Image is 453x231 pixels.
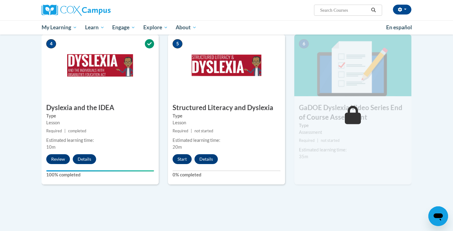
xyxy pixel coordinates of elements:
a: Explore [139,20,172,35]
span: not started [194,129,213,133]
label: 0% completed [173,171,280,178]
button: Review [46,154,70,164]
span: Explore [143,24,168,31]
span: 4 [46,39,56,48]
label: Type [173,113,280,119]
span: Required [46,129,62,133]
h3: Dyslexia and the IDEA [42,103,159,113]
span: not started [321,138,340,143]
span: En español [386,24,412,31]
a: En español [382,21,416,34]
span: 6 [299,39,309,48]
button: Search [369,6,378,14]
button: Start [173,154,192,164]
div: Your progress [46,170,154,171]
img: Course Image [42,35,159,96]
label: 100% completed [46,171,154,178]
label: Type [299,122,407,129]
div: Lesson [173,119,280,126]
span: completed [68,129,86,133]
div: Main menu [32,20,421,35]
h3: Structured Literacy and Dyslexia [168,103,285,113]
span: Engage [112,24,135,31]
a: About [172,20,201,35]
span: 35m [299,154,308,159]
span: 5 [173,39,182,48]
a: Engage [108,20,139,35]
h3: GaDOE Dyslexia Video Series End of Course Assessment [294,103,411,122]
input: Search Courses [320,6,369,14]
span: | [191,129,192,133]
img: Cox Campus [42,5,111,16]
span: Required [299,138,315,143]
img: Course Image [168,35,285,96]
button: Account Settings [393,5,411,14]
span: | [317,138,318,143]
span: 20m [173,144,182,150]
div: Estimated learning time: [173,137,280,144]
span: Required [173,129,188,133]
a: Cox Campus [42,5,159,16]
label: Type [46,113,154,119]
div: Assessment [299,129,407,136]
div: Estimated learning time: [299,146,407,153]
a: My Learning [38,20,81,35]
span: Learn [85,24,104,31]
button: Details [194,154,218,164]
div: Lesson [46,119,154,126]
a: Learn [81,20,108,35]
span: My Learning [42,24,77,31]
span: | [64,129,66,133]
img: Course Image [294,35,411,96]
div: Estimated learning time: [46,137,154,144]
span: About [176,24,197,31]
iframe: Button to launch messaging window [428,206,448,226]
span: 10m [46,144,55,150]
button: Details [73,154,96,164]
